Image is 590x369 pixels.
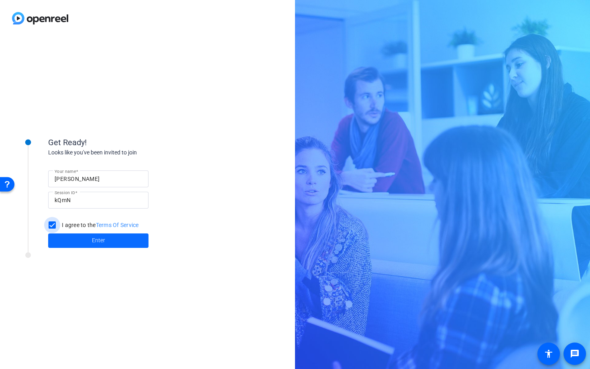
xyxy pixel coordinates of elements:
[55,190,75,195] mat-label: Session ID
[48,148,209,157] div: Looks like you've been invited to join
[92,236,105,245] span: Enter
[48,233,149,248] button: Enter
[570,349,580,359] mat-icon: message
[60,221,139,229] label: I agree to the
[55,169,76,174] mat-label: Your name
[48,136,209,148] div: Get Ready!
[96,222,139,228] a: Terms Of Service
[544,349,553,359] mat-icon: accessibility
